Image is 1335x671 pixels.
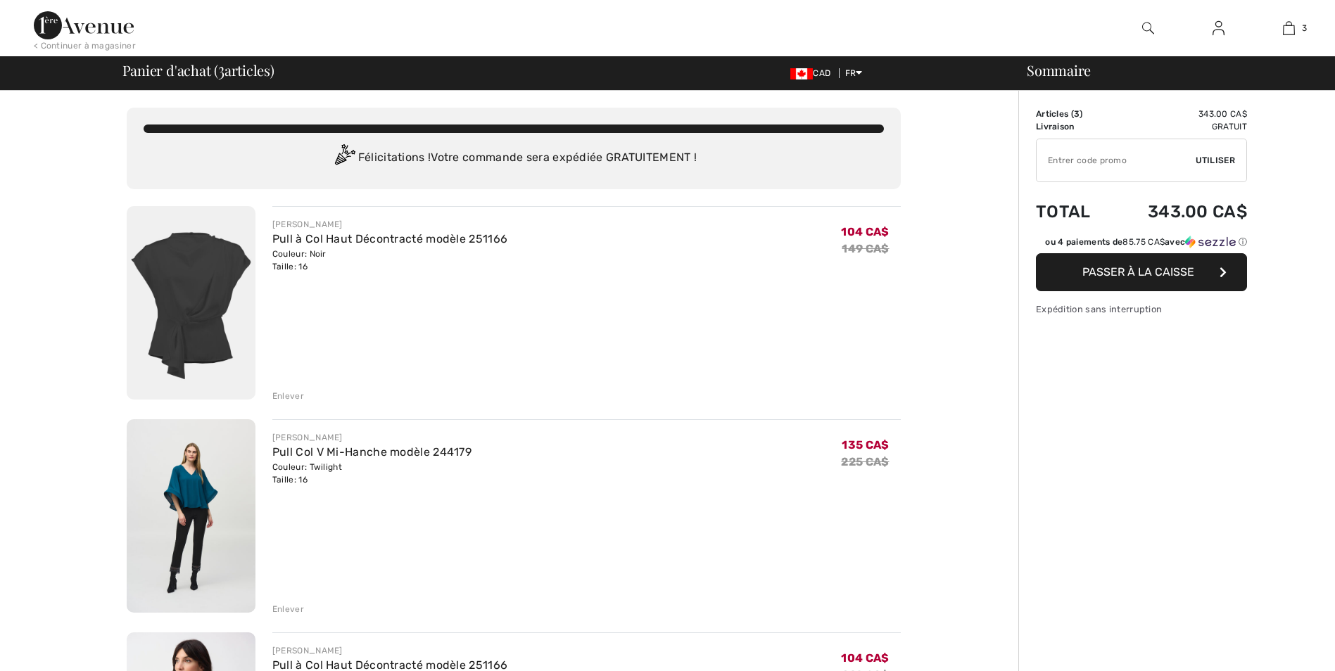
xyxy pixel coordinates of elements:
img: Congratulation2.svg [330,144,358,172]
img: 1ère Avenue [34,11,134,39]
span: 104 CA$ [841,651,889,665]
span: 135 CA$ [842,438,889,452]
span: FR [845,68,863,78]
div: < Continuer à magasiner [34,39,136,52]
td: Total [1036,188,1111,236]
img: Canadian Dollar [790,68,813,79]
div: Couleur: Twilight Taille: 16 [272,461,472,486]
img: recherche [1142,20,1154,37]
div: Enlever [272,603,304,615]
img: Sezzle [1185,236,1236,248]
td: Gratuit [1111,120,1247,133]
input: Code promo [1037,139,1196,181]
span: Panier d'achat ( articles) [122,63,274,77]
a: Pull Col V Mi-Hanche modèle 244179 [272,445,472,459]
div: ou 4 paiements de85.75 CA$avecSezzle Cliquez pour en savoir plus sur Sezzle [1036,236,1247,253]
div: ou 4 paiements de avec [1045,236,1247,248]
div: Sommaire [1010,63,1327,77]
div: Expédition sans interruption [1036,302,1247,316]
span: 3 [1302,22,1307,34]
a: 3 [1254,20,1323,37]
button: Passer à la caisse [1036,253,1247,291]
span: 3 [1074,109,1080,119]
span: 3 [218,60,224,78]
img: Mes infos [1213,20,1225,37]
img: Pull Col V Mi-Hanche modèle 244179 [127,419,255,613]
td: Livraison [1036,120,1111,133]
a: Pull à Col Haut Décontracté modèle 251166 [272,232,507,245]
div: [PERSON_NAME] [272,644,507,657]
img: Pull à Col Haut Décontracté modèle 251166 [127,206,255,400]
div: Couleur: Noir Taille: 16 [272,248,507,273]
span: Utiliser [1196,154,1235,167]
td: 343.00 CA$ [1111,108,1247,120]
s: 149 CA$ [842,242,889,255]
div: [PERSON_NAME] [272,218,507,231]
td: Articles ( ) [1036,108,1111,120]
s: 225 CA$ [841,455,889,468]
td: 343.00 CA$ [1111,188,1247,236]
span: Passer à la caisse [1082,265,1194,279]
span: CAD [790,68,836,78]
span: 85.75 CA$ [1122,237,1165,247]
div: Félicitations ! Votre commande sera expédiée GRATUITEMENT ! [144,144,884,172]
img: Mon panier [1283,20,1295,37]
div: Enlever [272,390,304,402]
div: [PERSON_NAME] [272,431,472,444]
a: Se connecter [1201,20,1236,37]
span: 104 CA$ [841,225,889,238]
